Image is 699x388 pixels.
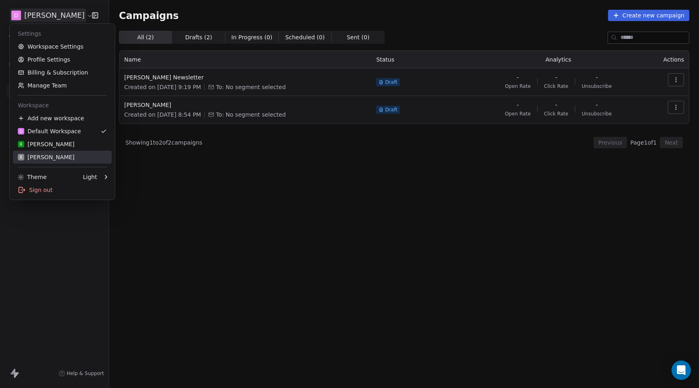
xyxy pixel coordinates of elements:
[19,128,23,134] span: D
[18,140,74,148] div: [PERSON_NAME]
[13,99,112,112] div: Workspace
[13,112,112,125] div: Add new workspace
[13,40,112,53] a: Workspace Settings
[83,173,97,181] div: Light
[13,53,112,66] a: Profile Settings
[20,154,23,160] span: R
[13,27,112,40] div: Settings
[18,127,81,135] div: Default Workspace
[13,79,112,92] a: Manage Team
[18,173,47,181] div: Theme
[13,183,112,196] div: Sign out
[20,141,23,147] span: R
[18,153,74,161] div: [PERSON_NAME]
[13,66,112,79] a: Billing & Subscription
